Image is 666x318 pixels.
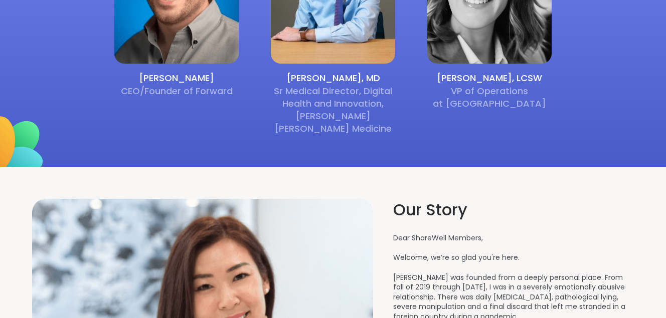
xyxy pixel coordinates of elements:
[393,199,634,221] h2: Our Story
[271,85,395,135] p: Sr Medical Director, Digital Health and Innovation, [PERSON_NAME] [PERSON_NAME] Medicine
[427,72,552,84] h4: [PERSON_NAME], LCSW
[427,85,552,110] p: VP of Operations at [GEOGRAPHIC_DATA]
[114,72,239,84] h4: [PERSON_NAME]
[271,72,395,84] h4: [PERSON_NAME], MD
[114,85,239,97] p: CEO/Founder of Forward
